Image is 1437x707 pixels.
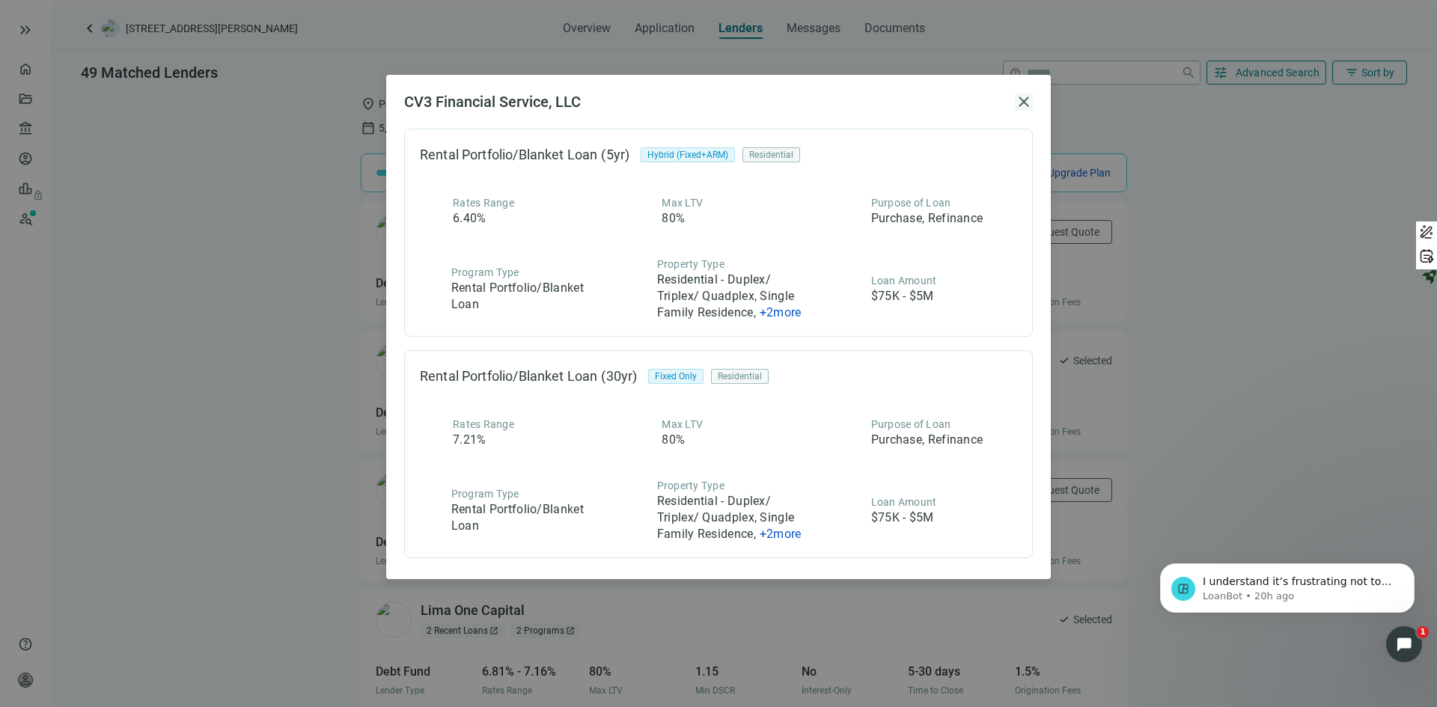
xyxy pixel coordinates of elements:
[662,197,703,209] span: Max LTV
[871,210,983,227] article: Purchase, Refinance
[404,93,1009,111] h2: CV3 Financial Service, LLC
[65,58,258,71] p: Message from LoanBot, sent 20h ago
[597,144,641,165] div: (5yr)
[453,197,514,209] span: Rates Range
[1015,93,1033,111] button: close
[871,197,951,209] span: Purpose of Loan
[760,527,802,541] span: + 2 more
[662,210,685,227] article: 80%
[662,418,703,430] span: Max LTV
[451,488,519,500] span: Program Type
[871,496,937,508] span: Loan Amount
[871,418,951,430] span: Purpose of Loan
[655,369,697,384] span: Fixed Only
[871,509,934,526] article: $75K - $5M
[451,266,519,278] span: Program Type
[647,147,728,162] span: Hybrid (Fixed+ARM)
[657,258,724,270] span: Property Type
[451,280,599,313] article: Rental Portfolio/Blanket Loan
[657,272,795,319] span: Residential - Duplex/ Triplex/ Quadplex, Single Family Residence ,
[657,494,795,541] span: Residential - Duplex/ Triplex/ Quadplex, Single Family Residence ,
[657,480,724,492] span: Property Type
[453,418,514,430] span: Rates Range
[65,43,254,144] span: I understand it’s frustrating not to hear back yet, and I’m here if you need more help with your ...
[453,210,486,227] article: 6.40%
[1417,626,1429,638] span: 1
[871,288,934,304] article: $75K - $5M
[662,432,685,448] article: 80%
[420,369,597,384] div: Rental Portfolio/Blanket Loan
[760,305,802,319] span: + 2 more
[871,432,983,448] article: Purchase, Refinance
[711,369,769,384] div: Residential
[420,147,597,162] div: Rental Portfolio/Blanket Loan
[451,501,599,534] article: Rental Portfolio/Blanket Loan
[742,147,800,162] div: Residential
[1386,626,1422,662] iframe: Intercom live chat
[1138,532,1437,667] iframe: Intercom notifications message
[871,275,937,287] span: Loan Amount
[597,366,648,387] div: (30yr)
[453,432,486,448] article: 7.21%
